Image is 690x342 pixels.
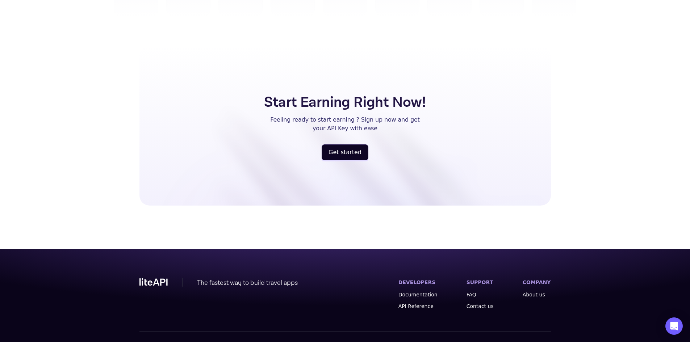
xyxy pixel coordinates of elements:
[398,291,438,298] a: Documentation
[264,92,426,113] h5: Start Earning Right Now!
[665,317,683,335] div: Open Intercom Messenger
[322,144,368,160] a: register
[523,279,551,285] label: COMPANY
[398,279,436,285] label: DEVELOPERS
[322,144,368,160] button: Get started
[270,115,419,133] p: Feeling ready to start earning ? Sign up now and get your API Key with ease
[398,303,438,310] a: API Reference
[197,278,298,288] div: The fastest way to build travel apps
[467,291,494,298] a: FAQ
[523,291,551,298] a: About us
[467,279,493,285] label: SUPPORT
[467,303,494,310] a: Contact us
